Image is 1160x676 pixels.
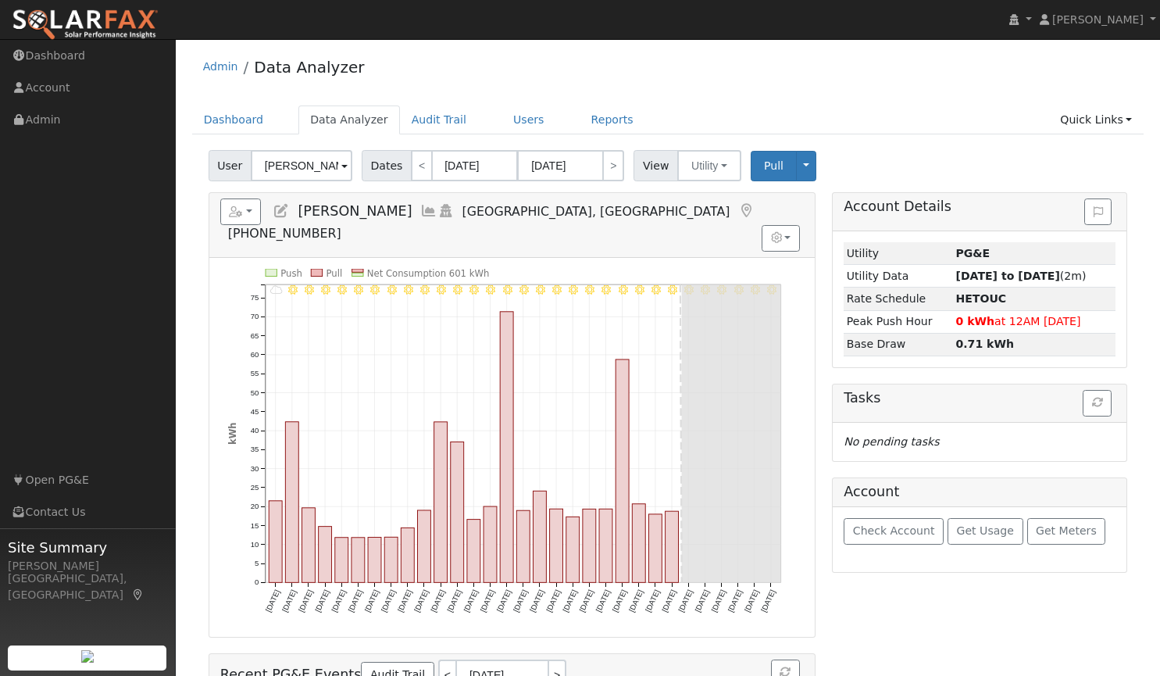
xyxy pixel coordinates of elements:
[462,204,730,219] span: [GEOGRAPHIC_DATA], [GEOGRAPHIC_DATA]
[844,435,939,448] i: No pending tasks
[269,501,282,583] rect: onclick=""
[577,588,595,613] text: [DATE]
[1036,524,1097,537] span: Get Meters
[251,150,352,181] input: Select a User
[561,588,579,613] text: [DATE]
[313,588,331,613] text: [DATE]
[677,150,741,181] button: Utility
[1084,199,1112,225] button: Issue History
[743,588,761,613] text: [DATE]
[611,588,629,613] text: [DATE]
[250,540,259,549] text: 10
[263,588,281,613] text: [DATE]
[453,285,462,295] i: 8/12 - Clear
[710,588,728,613] text: [DATE]
[594,588,612,613] text: [DATE]
[484,506,497,582] rect: onclick=""
[566,517,580,582] rect: onclick=""
[298,203,412,219] span: [PERSON_NAME]
[616,359,629,583] rect: onclick=""
[192,106,276,134] a: Dashboard
[627,588,645,613] text: [DATE]
[1048,106,1144,134] a: Quick Links
[953,310,1115,333] td: at 12AM [DATE]
[651,285,661,295] i: 8/24 - Clear
[533,491,546,582] rect: onclick=""
[585,285,594,295] i: 8/20 - Clear
[844,484,899,499] h5: Account
[250,445,259,453] text: 35
[955,270,1086,282] span: (2m)
[280,267,302,278] text: Push
[412,588,430,613] text: [DATE]
[255,578,259,587] text: 0
[411,150,433,181] a: <
[844,310,953,333] td: Peak Push Hour
[676,588,694,613] text: [DATE]
[844,390,1115,406] h5: Tasks
[726,588,744,613] text: [DATE]
[536,285,545,295] i: 8/17 - Clear
[250,407,259,416] text: 45
[203,60,238,73] a: Admin
[400,106,478,134] a: Audit Trail
[948,518,1023,545] button: Get Usage
[955,270,1059,282] strong: [DATE] to [DATE]
[368,538,381,583] rect: onclick=""
[437,285,446,295] i: 8/11 - Clear
[516,510,530,582] rect: onclick=""
[853,524,935,537] span: Check Account
[649,514,662,582] rect: onclick=""
[367,267,490,278] text: Net Consumption 601 kWh
[420,285,430,295] i: 8/10 - Clear
[8,537,167,558] span: Site Summary
[417,510,430,582] rect: onclick=""
[318,527,331,583] rect: onclick=""
[737,203,755,219] a: Map
[250,464,259,473] text: 30
[420,203,437,219] a: Multi-Series Graph
[352,538,365,583] rect: onclick=""
[401,528,414,582] rect: onclick=""
[429,588,447,613] text: [DATE]
[955,292,1006,305] strong: N
[302,508,315,583] rect: onclick=""
[273,203,290,219] a: Edit User (36283)
[467,520,480,583] rect: onclick=""
[8,558,167,574] div: [PERSON_NAME]
[955,338,1014,350] strong: 0.71 kWh
[1027,518,1106,545] button: Get Meters
[635,285,644,295] i: 8/23 - Clear
[550,509,563,582] rect: onclick=""
[759,588,777,613] text: [DATE]
[486,285,495,295] i: 8/14 - Clear
[321,285,330,295] i: 8/04 - Clear
[844,333,953,356] td: Base Draw
[254,58,364,77] a: Data Analyzer
[955,247,990,259] strong: ID: 17228582, authorized: 08/27/25
[228,226,341,241] span: [PHONE_NUMBER]
[451,442,464,582] rect: onclick=""
[297,588,315,613] text: [DATE]
[362,150,412,181] span: Dates
[285,422,298,583] rect: onclick=""
[305,285,314,295] i: 8/03 - Clear
[81,650,94,663] img: retrieve
[601,285,611,295] i: 8/21 - Clear
[519,285,529,295] i: 8/16 - Clear
[693,588,711,613] text: [DATE]
[250,483,259,492] text: 25
[844,242,953,265] td: Utility
[632,504,645,583] rect: onclick=""
[337,285,347,295] i: 8/05 - Clear
[844,288,953,310] td: Rate Schedule
[354,285,363,295] i: 8/06 - Clear
[552,285,562,295] i: 8/18 - Clear
[255,559,259,567] text: 5
[495,588,513,613] text: [DATE]
[503,285,512,295] i: 8/15 - Clear
[1052,13,1144,26] span: [PERSON_NAME]
[298,106,400,134] a: Data Analyzer
[501,106,556,134] a: Users
[644,588,662,613] text: [DATE]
